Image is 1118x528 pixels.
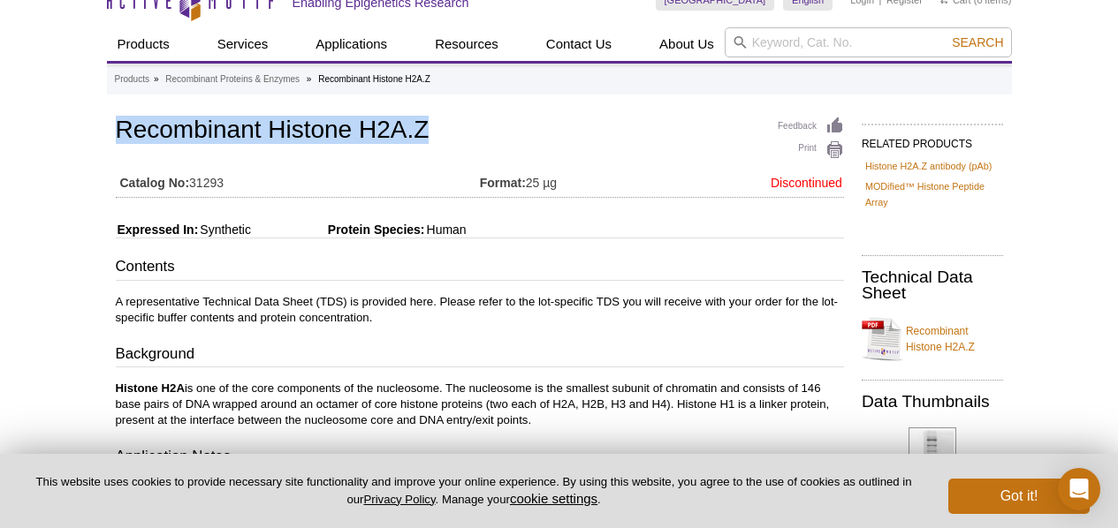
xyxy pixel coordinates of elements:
[480,164,669,192] td: 25 µg
[510,491,597,506] button: cookie settings
[669,164,844,192] td: Discontinued
[862,124,1003,155] h2: RELATED PRODUCTS
[948,479,1090,514] button: Got it!
[725,27,1012,57] input: Keyword, Cat. No.
[480,175,526,191] strong: Format:
[107,27,180,61] a: Products
[120,175,190,191] strong: Catalog No:
[536,27,622,61] a: Contact Us
[649,27,725,61] a: About Us
[425,223,467,237] span: Human
[947,34,1008,50] button: Search
[865,158,992,174] a: Histone H2A.Z antibody (pAb)
[165,72,300,87] a: Recombinant Proteins & Enzymes
[154,74,159,84] li: »
[318,74,430,84] li: Recombinant Histone H2A.Z
[424,27,509,61] a: Resources
[952,35,1003,49] span: Search
[862,269,1003,301] h2: Technical Data Sheet
[115,72,149,87] a: Products
[116,446,844,471] h3: Application Notes
[116,164,480,192] td: 31293
[116,343,844,368] h3: Background
[778,117,844,136] a: Feedback
[307,74,312,84] li: »
[116,117,844,147] h1: Recombinant Histone H2A.Z
[305,27,398,61] a: Applications
[116,381,844,428] p: is one of the core components of the nucleosome. The nucleosome is the smallest subunit of chroma...
[363,493,435,506] a: Privacy Policy
[116,381,185,395] b: Histone H2A
[28,474,919,508] p: This website uses cookies to provide necessary site functionality and improve your online experie...
[862,394,1003,410] h2: Data Thumbnails
[116,223,199,237] span: Expressed In:
[778,140,844,160] a: Print
[207,27,279,61] a: Services
[865,178,1000,210] a: MODified™ Histone Peptide Array
[862,313,1003,366] a: Recombinant Histone H2A.Z
[1058,468,1100,510] div: Open Intercom Messenger
[198,223,251,237] span: Synthetic
[116,294,844,326] p: A representative Technical Data Sheet (TDS) is provided here. Please refer to the lot-specific TD...
[255,223,425,237] span: Protein Species:
[116,256,844,281] h3: Contents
